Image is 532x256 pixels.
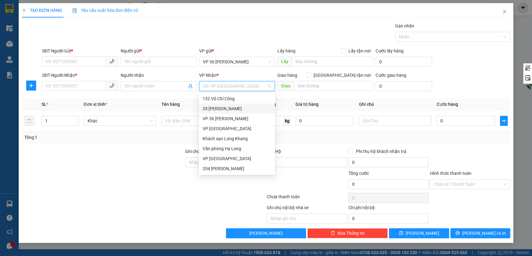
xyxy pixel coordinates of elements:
[22,8,26,12] span: plus
[185,149,219,154] label: Ghi chú đơn hàng
[41,102,46,107] span: SL
[395,23,414,28] label: Gán nhãn
[203,95,271,102] div: 132 Võ Chí Công
[203,155,271,162] div: VP [GEOGRAPHIC_DATA]
[185,157,266,167] input: Ghi chú đơn hàng
[199,73,217,78] span: VP Nhận
[331,231,335,236] span: delete
[203,115,271,122] div: VP 36 [PERSON_NAME]
[356,98,434,111] th: Ghi chú
[199,154,275,164] div: VP Đà Nẵng
[266,204,347,214] div: Ghi chú nội bộ nhà xe
[199,144,275,154] div: Văn phòng Hạ Long
[455,231,460,236] span: printer
[462,230,506,237] span: [PERSON_NAME] và In
[42,47,118,54] div: SĐT Người Gửi
[436,102,458,107] span: Cước hàng
[72,8,138,13] span: Yêu cầu xuất hóa đơn điện tử
[199,114,275,124] div: VP 36 Hồng Tiến
[277,73,297,78] span: Giao hàng
[500,118,507,123] span: plus
[26,83,36,88] span: plus
[203,165,271,172] div: 204 [PERSON_NAME]
[450,228,510,238] button: printer[PERSON_NAME] và In
[88,116,153,126] span: Khác
[389,228,449,238] button: save[PERSON_NAME]
[376,73,406,78] label: Cước giao hàng
[121,47,197,54] div: Người gửi
[26,81,36,91] button: plus
[295,116,354,126] input: 0
[399,231,403,236] span: save
[188,84,193,89] span: user-add
[84,102,107,107] span: Đơn vị tính
[22,8,62,13] span: TẠO ĐƠN HÀNG
[161,116,234,126] input: VD: Bàn, Ghế
[502,9,507,14] span: close
[109,59,114,64] span: phone
[311,72,373,79] span: [GEOGRAPHIC_DATA] tận nơi
[338,230,365,237] span: Xóa Thông tin
[277,48,295,53] span: Lấy hàng
[203,57,271,66] span: VP 36 Hồng Tiến
[295,102,319,107] span: Giá trị hàng
[199,94,275,104] div: 132 Võ Chí Công
[121,72,197,79] div: Người nhận
[109,83,114,88] span: phone
[203,125,271,132] div: VP [GEOGRAPHIC_DATA]
[199,124,275,134] div: VP Quảng Bình
[199,134,275,144] div: Khách sạn Long Khang
[500,116,508,126] button: plus
[266,193,348,204] div: Chưa thanh toán
[266,214,347,224] input: Nhập ghi chú
[277,81,294,91] span: Giao
[348,171,369,176] span: Tổng cước
[203,135,271,142] div: Khách sạn Long Khang
[24,116,34,126] button: delete
[199,47,275,54] div: VP gửi
[24,134,206,141] div: Tổng: 1
[348,204,429,214] div: Chi phí nội bộ
[277,57,292,66] span: Lấy
[359,116,431,126] input: Ghi Chú
[376,57,432,67] input: Cước lấy hàng
[161,102,180,107] span: Tên hàng
[199,164,275,174] div: 204 Trần Quang Khải
[203,105,271,112] div: 35 [PERSON_NAME]
[430,171,471,176] label: Hình thức thanh toán
[199,104,275,114] div: 35 Trần Phú
[203,145,271,152] div: Văn phòng Hạ Long
[294,81,373,91] input: Dọc đường
[307,228,388,238] button: deleteXóa Thông tin
[284,116,290,126] span: kg
[346,47,373,54] span: Lấy tận nơi
[72,8,77,13] img: icon
[226,228,306,238] button: [PERSON_NAME]
[249,230,283,237] span: [PERSON_NAME]
[292,57,373,66] input: Dọc đường
[376,48,404,53] label: Cước lấy hàng
[376,81,432,91] input: Cước giao hàng
[353,148,409,155] span: Phí thu hộ khách nhận trả
[406,230,439,237] span: [PERSON_NAME]
[496,3,513,21] button: Close
[42,72,118,79] div: SĐT Người Nhận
